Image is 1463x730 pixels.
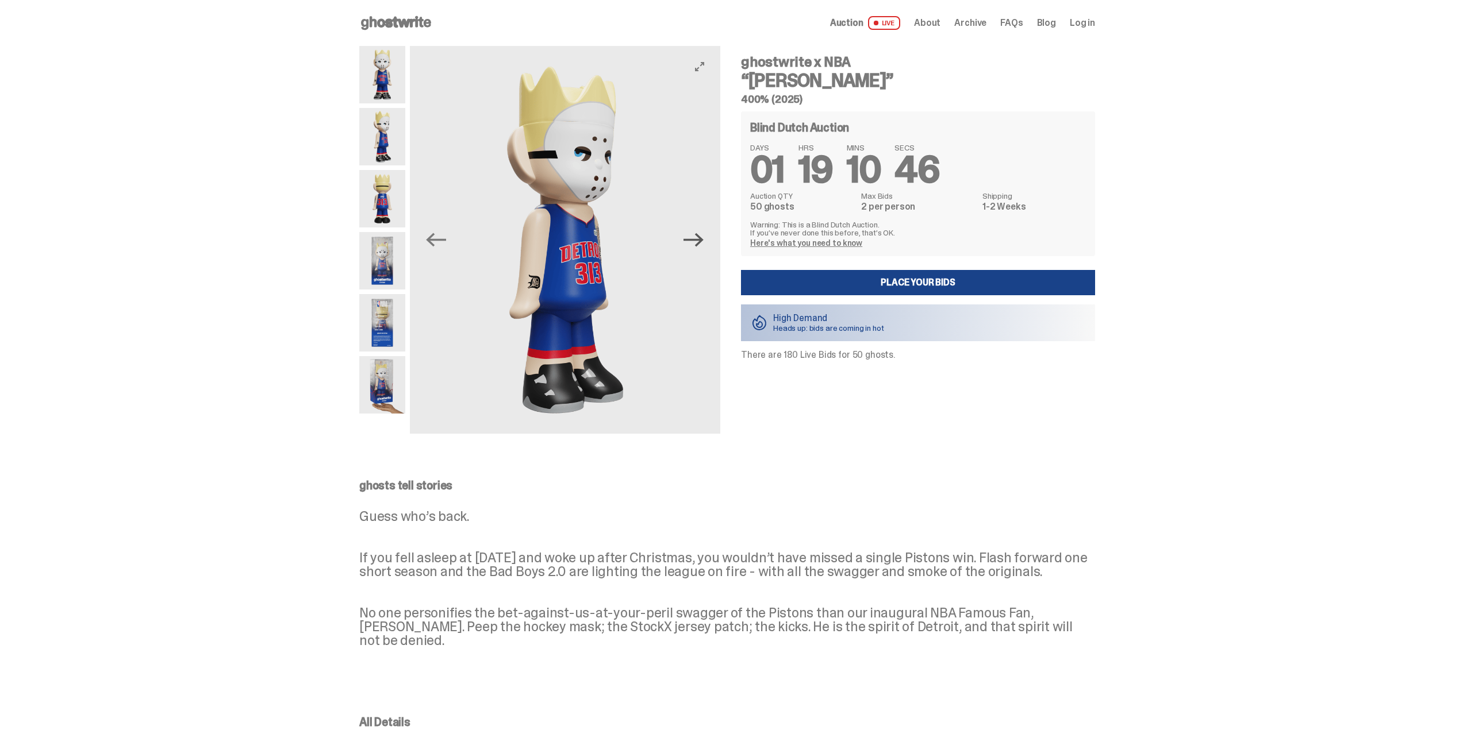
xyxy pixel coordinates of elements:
span: SECS [894,144,939,152]
button: Previous [424,227,449,253]
img: Copy%20of%20Eminem_NBA_400_1.png [359,46,405,103]
dd: 50 ghosts [750,202,854,211]
a: Here's what you need to know [750,238,862,248]
a: FAQs [1000,18,1023,28]
img: Copy%20of%20Eminem_NBA_400_3.png [359,108,405,165]
button: Next [681,227,706,253]
span: 19 [798,146,833,194]
a: Archive [954,18,986,28]
img: eminem%20scale.png [359,356,405,414]
img: Eminem_NBA_400_12.png [359,232,405,289]
dd: 1-2 Weeks [982,202,1086,211]
p: Guess who’s back. If you fell asleep at [DATE] and woke up after Christmas, you wouldn’t have mis... [359,509,1095,647]
a: About [914,18,940,28]
img: Eminem_NBA_400_13.png [359,294,405,352]
a: Log in [1070,18,1095,28]
p: There are 180 Live Bids for 50 ghosts. [741,350,1095,360]
p: Warning: This is a Blind Dutch Auction. If you’ve never done this before, that’s OK. [750,221,1086,237]
button: View full-screen [693,60,706,74]
img: Copy%20of%20Eminem_NBA_400_6.png [359,170,405,227]
span: 01 [750,146,785,194]
p: All Details [359,716,543,728]
p: High Demand [773,314,884,323]
dt: Max Bids [861,192,976,200]
p: ghosts tell stories [359,480,1095,491]
a: Blog [1037,18,1056,28]
span: Auction [830,18,863,28]
a: Place your Bids [741,270,1095,295]
dt: Shipping [982,192,1086,200]
dd: 2 per person [861,202,976,211]
h3: “[PERSON_NAME]” [741,71,1095,90]
h5: 400% (2025) [741,94,1095,105]
h4: Blind Dutch Auction [750,122,849,133]
a: Auction LIVE [830,16,900,30]
h4: ghostwrite x NBA [741,55,1095,69]
span: DAYS [750,144,785,152]
span: 46 [894,146,939,194]
span: HRS [798,144,833,152]
span: MINS [847,144,881,152]
span: LIVE [868,16,901,30]
img: Copy%20of%20Eminem_NBA_400_3.png [410,46,720,434]
p: Heads up: bids are coming in hot [773,324,884,332]
span: 10 [847,146,881,194]
dt: Auction QTY [750,192,854,200]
